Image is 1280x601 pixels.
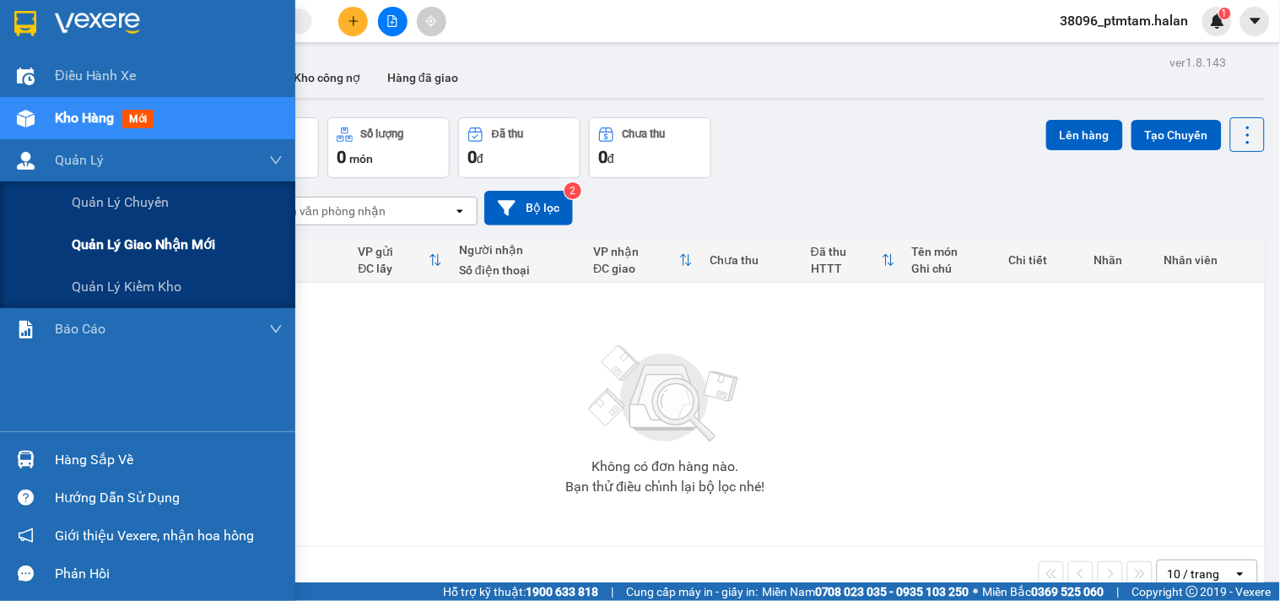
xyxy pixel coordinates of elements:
[386,15,398,27] span: file-add
[1032,585,1104,598] strong: 0369 525 060
[17,110,35,127] img: warehouse-icon
[269,203,386,219] div: Chọn văn phòng nhận
[55,318,105,339] span: Báo cáo
[18,528,34,544] span: notification
[585,238,701,283] th: Toggle SortBy
[459,263,576,277] div: Số điện thoại
[802,238,904,283] th: Toggle SortBy
[1210,14,1225,29] img: icon-new-feature
[55,65,137,86] span: Điều hành xe
[269,154,283,167] span: down
[55,561,283,587] div: Phản hồi
[327,117,450,178] button: Số lượng0món
[349,152,373,165] span: món
[17,321,35,338] img: solution-icon
[1131,120,1222,150] button: Tạo Chuyến
[565,480,764,494] div: Bạn thử điều chỉnh lại bộ lọc nhé!
[269,322,283,336] span: down
[280,57,374,98] button: Kho công nợ
[467,147,477,167] span: 0
[710,253,794,267] div: Chưa thu
[1234,567,1247,581] svg: open
[348,15,359,27] span: plus
[1170,53,1227,72] div: ver 1.8.143
[72,276,181,297] span: Quản lý kiểm kho
[1168,566,1220,582] div: 10 / trang
[912,245,992,258] div: Tên món
[492,128,523,140] div: Đã thu
[350,238,451,283] th: Toggle SortBy
[1164,253,1256,267] div: Nhân viên
[18,566,34,582] span: message
[14,11,36,36] img: logo-vxr
[17,451,35,468] img: warehouse-icon
[811,262,882,275] div: HTTT
[974,588,979,595] span: ⚪️
[598,147,608,167] span: 0
[359,262,429,275] div: ĐC lấy
[1240,7,1270,36] button: caret-down
[1047,10,1202,31] span: 38096_ptmtam.halan
[72,192,169,213] span: Quản lý chuyến
[591,460,738,474] div: Không có đơn hàng nào.
[17,152,35,170] img: warehouse-icon
[1117,582,1120,601] span: |
[17,68,35,85] img: warehouse-icon
[593,245,679,258] div: VP nhận
[1248,14,1263,29] span: caret-down
[1009,253,1077,267] div: Chi tiết
[1186,586,1198,598] span: copyright
[1046,120,1123,150] button: Lên hàng
[593,262,679,275] div: ĐC giao
[1219,8,1231,19] sup: 1
[589,117,711,178] button: Chưa thu0đ
[374,57,472,98] button: Hàng đã giao
[55,447,283,473] div: Hàng sắp về
[762,582,969,601] span: Miền Nam
[361,128,404,140] div: Số lượng
[417,7,446,36] button: aim
[581,335,749,453] img: svg+xml;base64,PHN2ZyBjbGFzcz0ibGlzdC1wbHVnX19zdmciIHhtbG5zPSJodHRwOi8vd3d3LnczLm9yZy8yMDAwL3N2Zy...
[453,204,467,218] svg: open
[477,152,483,165] span: đ
[458,117,581,178] button: Đã thu0đ
[983,582,1104,601] span: Miền Bắc
[55,485,283,511] div: Hướng dẫn sử dụng
[1222,8,1228,19] span: 1
[425,15,437,27] span: aim
[459,243,576,257] div: Người nhận
[337,147,346,167] span: 0
[526,585,598,598] strong: 1900 633 818
[55,110,114,126] span: Kho hàng
[811,245,882,258] div: Đã thu
[55,149,104,171] span: Quản Lý
[1094,253,1148,267] div: Nhãn
[122,110,154,128] span: mới
[564,182,581,199] sup: 2
[608,152,614,165] span: đ
[484,191,573,225] button: Bộ lọc
[359,245,429,258] div: VP gửi
[72,234,215,255] span: Quản lý giao nhận mới
[443,582,598,601] span: Hỗ trợ kỹ thuật:
[626,582,758,601] span: Cung cấp máy in - giấy in:
[623,128,666,140] div: Chưa thu
[815,585,969,598] strong: 0708 023 035 - 0935 103 250
[378,7,408,36] button: file-add
[338,7,368,36] button: plus
[55,525,254,546] span: Giới thiệu Vexere, nhận hoa hồng
[611,582,613,601] span: |
[912,262,992,275] div: Ghi chú
[18,490,34,506] span: question-circle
